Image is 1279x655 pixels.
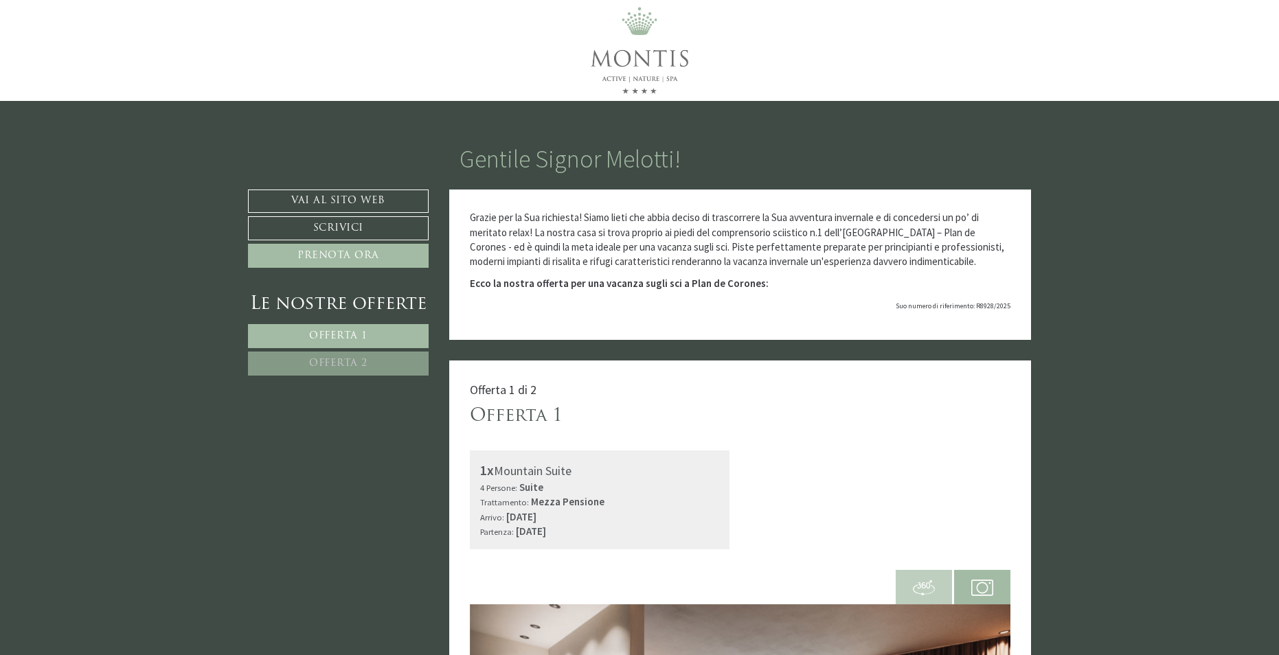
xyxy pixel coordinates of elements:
[470,210,1011,269] p: Grazie per la Sua richiesta! Siamo lieti che abbia deciso di trascorrere la Sua avventura inverna...
[480,461,494,479] b: 1x
[896,301,1010,310] span: Suo numero di riferimento: R8928/2025
[248,216,429,240] a: Scrivici
[248,244,429,268] a: Prenota ora
[480,512,504,522] small: Arrivo:
[519,481,543,494] b: Suite
[531,495,604,508] b: Mezza Pensione
[480,482,517,493] small: 4 Persone:
[309,358,367,369] span: Offerta 2
[913,577,935,599] img: 360-grad.svg
[309,331,367,341] span: Offerta 1
[480,496,529,507] small: Trattamento:
[470,404,563,429] div: Offerta 1
[248,292,429,317] div: Le nostre offerte
[480,526,514,537] small: Partenza:
[248,189,429,213] a: Vai al sito web
[460,146,681,173] h1: Gentile Signor Melotti!
[480,461,720,481] div: Mountain Suite
[506,510,536,523] b: [DATE]
[470,277,769,290] strong: Ecco la nostra offerta per una vacanza sugli sci a Plan de Corones:
[971,577,993,599] img: camera.svg
[470,382,536,398] span: Offerta 1 di 2
[516,525,546,538] b: [DATE]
